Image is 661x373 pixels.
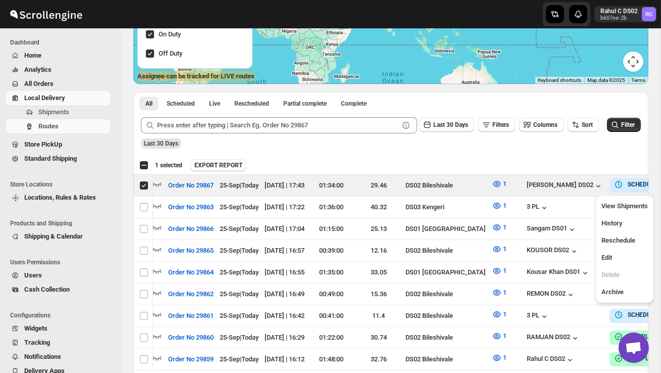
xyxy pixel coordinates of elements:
span: 1 [503,267,506,274]
div: 01:15:00 [311,224,352,234]
button: Columns [519,118,564,132]
span: Shipments [38,108,69,116]
span: Filters [492,121,509,128]
button: 1 [486,350,513,366]
div: [DATE] | 16:49 [265,289,304,299]
span: 1 [503,310,506,318]
div: [DATE] | 17:04 [265,224,304,234]
button: 1 [486,263,513,279]
button: Sort [568,118,599,132]
span: Scheduled [167,100,195,108]
div: 32.76 [358,354,399,364]
button: Order No 29860 [162,330,220,346]
div: DS02 Bileshivale [405,289,486,299]
span: Cash Collection [24,286,70,293]
div: DS03 Kengeri [405,202,486,212]
span: 1 selected [155,161,182,169]
div: Sangam DS01 [527,224,577,235]
div: 11.4 [358,311,399,321]
span: 25-Sep | Today [220,268,259,276]
div: 3 PL [527,203,549,213]
button: EXPORT REPORT [190,159,246,171]
span: Last 30 Days [433,121,468,128]
span: Order No 29859 [168,354,214,364]
span: Archive [601,288,624,296]
div: DS02 Bileshivale [405,354,486,364]
div: 01:48:00 [311,354,352,364]
button: Home [6,49,110,63]
span: Locations, Rules & Rates [24,194,96,201]
div: [DATE] | 16:55 [265,267,304,277]
span: Order No 29862 [168,289,214,299]
button: Filter [607,118,641,132]
div: DS02 Bileshivale [405,180,486,191]
span: 25-Sep | Today [220,247,259,254]
div: 01:36:00 [311,202,352,212]
div: 33.05 [358,267,399,277]
button: Notifications [6,350,110,364]
span: All Orders [24,80,54,87]
div: 01:22:00 [311,333,352,343]
button: COMPLETE [614,332,659,342]
div: [PERSON_NAME] DS02 [527,181,603,191]
input: Press enter after typing | Search Eg. Order No 29867 [157,117,399,133]
span: Live [209,100,220,108]
p: b607ea-2b [600,15,638,21]
div: 15.36 [358,289,399,299]
span: Store Locations [10,180,114,189]
button: REMON DS02 [527,290,576,300]
span: Order No 29865 [168,246,214,256]
button: RAMJAN DS02 [527,333,580,343]
button: 1 [486,219,513,236]
span: Complete [341,100,367,108]
div: 40.32 [358,202,399,212]
button: Order No 29861 [162,308,220,324]
button: All Orders [6,77,110,91]
div: 01:34:00 [311,180,352,191]
div: [DATE] | 16:29 [265,333,304,343]
div: DS02 Bileshivale [405,311,486,321]
div: 01:35:00 [311,267,352,277]
span: Notifications [24,353,61,360]
span: Dashboard [10,38,114,46]
div: [DATE] | 17:43 [265,180,304,191]
button: Order No 29862 [162,286,220,302]
span: Off Duty [159,50,182,57]
button: KOUSOR DS02 [527,246,579,256]
span: 25-Sep | Today [220,290,259,298]
button: 1 [486,176,513,192]
p: Rahul C DS02 [600,7,638,15]
button: 1 [486,328,513,344]
span: Users Permissions [10,258,114,266]
span: On Duty [159,30,181,38]
button: Order No 29864 [162,264,220,281]
span: Filter [621,121,635,128]
span: Home [24,52,41,59]
button: Widgets [6,321,110,336]
button: Filters [478,118,515,132]
button: Rahul C DS02 [527,355,575,365]
button: Keyboard shortcuts [538,77,581,84]
label: Assignee can be tracked for LIVE routes [137,71,255,81]
a: Terms (opens in new tab) [631,77,645,83]
button: All routes [139,97,159,111]
span: 1 [503,245,506,253]
span: 25-Sep | Today [220,181,259,189]
button: Order No 29863 [162,199,220,215]
span: Order No 29864 [168,267,214,277]
div: DS01 [GEOGRAPHIC_DATA] [405,224,486,234]
span: Order No 29866 [168,224,214,234]
span: 1 [503,289,506,296]
span: Edit [601,254,612,261]
span: Analytics [24,66,52,73]
span: 1 [503,202,506,209]
span: EXPORT REPORT [194,161,242,169]
span: 25-Sep | Today [220,312,259,319]
div: [DATE] | 16:57 [265,246,304,256]
button: Order No 29866 [162,221,220,237]
button: 3 PL [527,311,549,321]
span: Reschedule [601,237,635,244]
span: 1 [503,332,506,340]
div: [DATE] | 17:22 [265,202,304,212]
